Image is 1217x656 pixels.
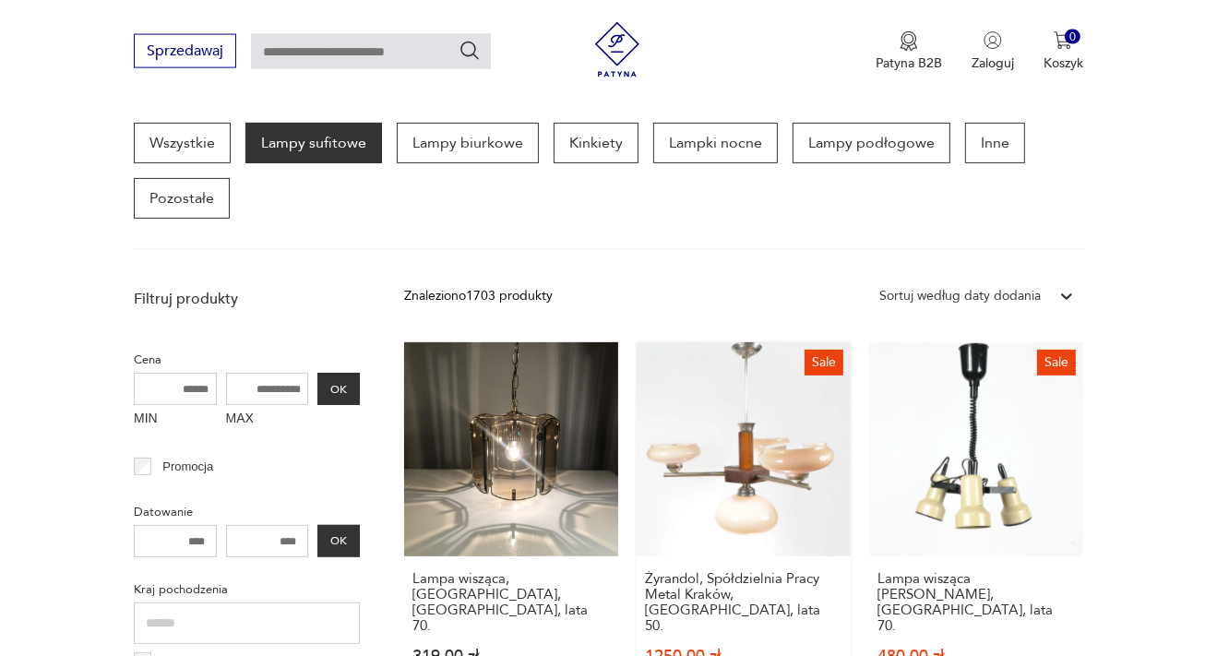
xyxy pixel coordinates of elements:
img: Ikonka użytkownika [984,31,1002,50]
a: Sprzedawaj [134,46,236,59]
p: Filtruj produkty [134,289,360,309]
p: Promocja [162,457,213,477]
button: 0Koszyk [1044,31,1083,72]
div: Sortuj według daty dodania [879,286,1041,306]
div: 0 [1065,30,1080,45]
a: Pozostałe [134,178,230,219]
h3: Lampa wisząca [PERSON_NAME], [GEOGRAPHIC_DATA], lata 70. [877,571,1075,634]
button: OK [317,373,360,405]
p: Koszyk [1044,54,1083,72]
h3: Żyrandol, Spółdzielnia Pracy Metal Kraków, [GEOGRAPHIC_DATA], lata 50. [645,571,842,634]
a: Wszystkie [134,123,231,163]
a: Lampki nocne [653,123,778,163]
label: MAX [226,405,309,435]
h3: Lampa wisząca, [GEOGRAPHIC_DATA], [GEOGRAPHIC_DATA], lata 70. [412,571,610,634]
p: Zaloguj [972,54,1014,72]
button: Sprzedawaj [134,34,236,68]
p: Cena [134,350,360,370]
button: Patyna B2B [876,31,942,72]
p: Patyna B2B [876,54,942,72]
a: Inne [965,123,1025,163]
a: Lampy biurkowe [397,123,539,163]
button: Szukaj [459,40,481,62]
button: Zaloguj [972,31,1014,72]
button: OK [317,525,360,557]
p: Kraj pochodzenia [134,579,360,600]
a: Ikona medaluPatyna B2B [876,31,942,72]
p: Datowanie [134,502,360,522]
a: Kinkiety [554,123,638,163]
a: Lampy podłogowe [793,123,950,163]
img: Patyna - sklep z meblami i dekoracjami vintage [590,22,645,78]
label: MIN [134,405,217,435]
img: Ikona koszyka [1054,31,1072,50]
div: Znaleziono 1703 produkty [404,286,553,306]
img: Ikona medalu [900,31,918,52]
a: Lampy sufitowe [245,123,382,163]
